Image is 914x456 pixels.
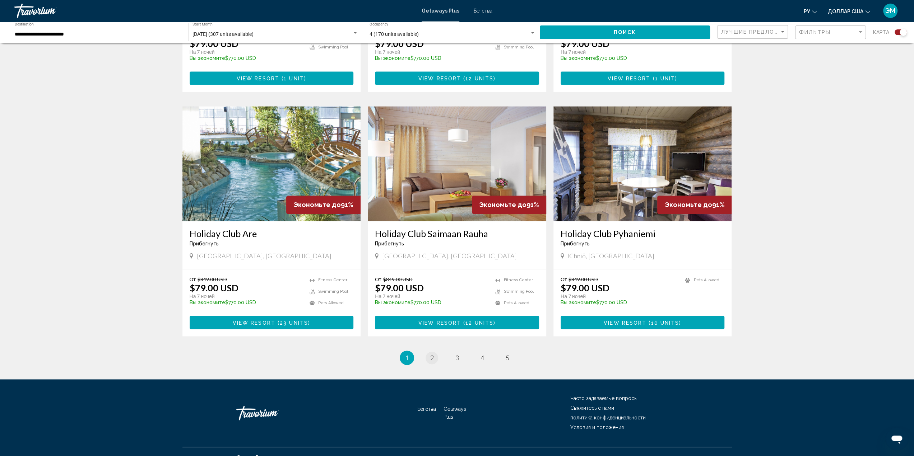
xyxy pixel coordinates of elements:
[504,278,533,282] span: Fitness Center
[368,106,546,221] img: C642I01X.jpg
[418,320,461,325] span: View Resort
[417,406,436,412] a: Бегства
[375,49,488,55] p: На 7 ночей
[280,320,308,325] span: 23 units
[693,278,719,282] span: Pets Allowed
[444,406,466,420] a: Getaways Plus
[383,276,412,282] span: $849.00 USD
[375,276,381,282] span: От
[190,282,238,293] p: $79.00 USD
[506,354,509,362] span: 5
[375,55,410,61] span: Вы экономите
[561,38,609,49] p: $79.00 USD
[570,405,614,411] a: Свяжитесь с нами
[553,106,732,221] img: 3552I01X.jpg
[608,75,650,81] span: View Resort
[370,31,419,37] span: 4 (170 units available)
[570,415,646,420] a: политика конфиденциальности
[275,320,310,325] span: ( )
[318,301,344,305] span: Pets Allowed
[651,320,679,325] span: 10 units
[465,320,493,325] span: 12 units
[190,316,354,329] button: View Resort(23 units)
[237,75,279,81] span: View Resort
[190,71,354,85] button: View Resort(1 unit)
[568,252,654,260] span: Kihniö, [GEOGRAPHIC_DATA]
[190,300,225,305] span: Вы экономите
[455,354,459,362] span: 3
[504,289,534,294] span: Swimming Pool
[422,8,459,14] font: Getaways Plus
[284,75,304,81] span: 1 unit
[375,71,539,85] button: View Resort(12 units)
[279,75,306,81] span: ( )
[190,293,303,300] p: На 7 ночей
[828,9,863,14] font: доллар США
[504,301,529,305] span: Pets Allowed
[430,354,434,362] span: 2
[190,276,196,282] span: От
[375,300,410,305] span: Вы экономите
[569,276,598,282] span: $849.00 USD
[804,6,817,17] button: Изменить язык
[192,31,254,37] span: [DATE] (307 units available)
[881,3,900,18] button: Меню пользователя
[190,228,354,239] a: Holiday Club Are
[190,55,303,61] p: $770.00 USD
[461,75,496,81] span: ( )
[375,316,539,329] a: View Resort(12 units)
[474,8,492,14] a: Бегства
[873,27,889,37] span: карта
[561,71,725,85] a: View Resort(1 unit)
[236,402,308,424] a: Травориум
[570,424,624,430] font: Условия и положения
[182,351,732,365] ul: Pagination
[465,75,493,81] span: 12 units
[561,55,678,61] p: $770.00 USD
[828,6,870,17] button: Изменить валюту
[561,49,678,55] p: На 7 ночей
[561,293,678,300] p: На 7 ночей
[382,252,517,260] span: [GEOGRAPHIC_DATA], [GEOGRAPHIC_DATA]
[481,354,484,362] span: 4
[561,300,596,305] span: Вы экономите
[657,196,732,214] div: 91%
[795,25,866,40] button: Filter
[405,354,409,362] span: 1
[418,75,461,81] span: View Resort
[293,201,341,208] span: Экономьте до
[561,316,725,329] button: View Resort(10 units)
[561,276,567,282] span: От
[375,55,488,61] p: $770.00 USD
[14,4,414,18] a: Травориум
[197,252,331,260] span: [GEOGRAPHIC_DATA], [GEOGRAPHIC_DATA]
[561,241,590,246] span: Прибегнуть
[799,29,831,35] span: Фильтры
[804,9,810,14] font: ру
[375,241,404,246] span: Прибегнуть
[885,7,895,14] font: ЭМ
[375,282,424,293] p: $79.00 USD
[561,282,609,293] p: $79.00 USD
[664,201,712,208] span: Экономьте до
[190,49,303,55] p: На 7 ночей
[561,55,596,61] span: Вы экономите
[375,300,488,305] p: $770.00 USD
[318,45,348,50] span: Swimming Pool
[540,25,710,39] button: Поиск
[198,276,227,282] span: $849.00 USD
[318,289,348,294] span: Swimming Pool
[561,228,725,239] h3: Holiday Club Pyhaniemi
[614,30,636,36] span: Поиск
[375,293,488,300] p: На 7 ночей
[190,241,219,246] span: Прибегнуть
[646,320,681,325] span: ( )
